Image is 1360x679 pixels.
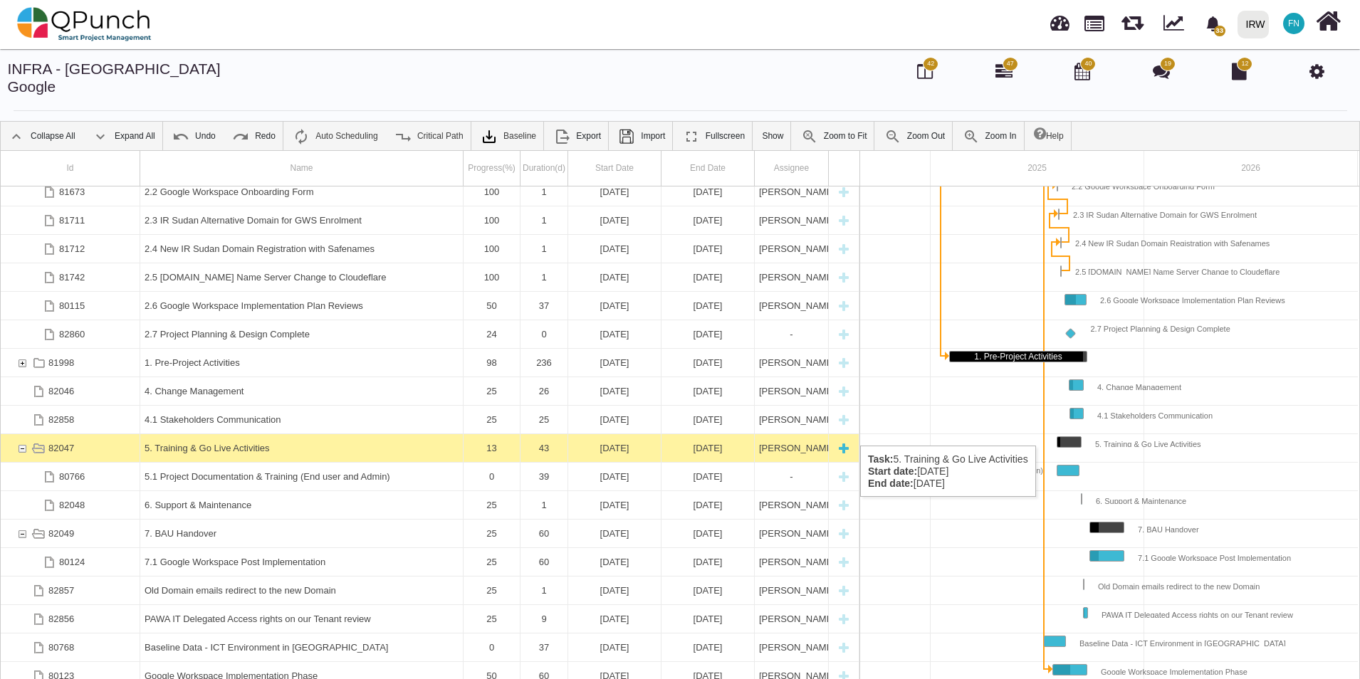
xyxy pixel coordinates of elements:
[464,377,521,405] div: 25
[464,349,521,377] div: 98
[1,292,140,320] div: 80115
[833,235,854,263] div: New task
[92,128,109,145] img: ic_expand_all_24.71e1805.png
[568,520,661,547] div: 29-09-2025
[1,178,859,206] div: Task: 2.2 Google Workspace Onboarding Form Start date: 04-08-2025 End date: 04-08-2025
[568,548,661,576] div: 29-09-2025
[755,633,829,661] div: Francis Ndichu
[140,235,464,263] div: 2.4 New IR Sudan Domain Registration with Safenames
[521,633,568,661] div: 37
[293,128,310,145] img: ic_auto_scheduling_24.ade0d5b.png
[884,128,901,145] img: ic_zoom_out.687aa02.png
[1084,59,1092,69] span: 40
[140,178,464,206] div: 2.2 Google Workspace Onboarding Form
[165,122,223,150] a: Undo
[1,263,140,291] div: 81742
[1,235,140,263] div: 81712
[1,349,140,377] div: 81998
[661,292,755,320] div: 23-09-2025
[1,577,140,604] div: 82857
[833,377,854,405] div: New task
[521,235,568,263] div: 1
[464,320,521,348] div: 24
[521,520,568,547] div: 60
[140,263,464,291] div: 2.5 IRSudan.org Name Server Change to Cloudeflare
[1089,550,1124,562] div: Task: 7.1 Google Workspace Post Implementation Start date: 29-09-2025 End date: 27-11-2025
[1,206,140,234] div: 81711
[145,263,459,291] div: 2.5 [DOMAIN_NAME] Name Server Change to Cloudeflare
[927,59,934,69] span: 42
[1275,1,1313,46] a: FN
[286,122,385,150] a: Auto Scheduling
[755,491,829,519] div: Francis Ndichu,Aamar Qayum,
[468,235,516,263] div: 100
[755,577,829,604] div: Qasim Munir
[464,548,521,576] div: 25
[140,633,464,661] div: Baseline Data - ICT Environment in Sudan
[1086,293,1285,303] div: 2.6 Google Workspace Implementation Plan Reviews
[666,206,750,234] div: [DATE]
[833,178,854,206] div: New task
[1007,59,1014,69] span: 47
[661,406,755,433] div: 19-09-2025
[1121,7,1144,31] span: Releases
[1,463,140,490] div: 80766
[877,122,952,150] a: Zoom Out
[661,377,755,405] div: 19-09-2025
[140,206,464,234] div: 2.3 IR Sudan Alternative Domain for GWS Enrolment
[1027,122,1071,150] a: Help
[140,548,464,576] div: 7.1 Google Workspace Post Implementation
[833,320,854,348] div: New task
[474,122,543,150] a: Baseline
[568,292,661,320] div: 18-08-2025
[572,178,657,206] div: [DATE]
[1,520,140,547] div: 82049
[1,320,140,348] div: 82860
[140,377,464,405] div: 4. Change Management
[521,292,568,320] div: 37
[833,520,854,547] div: New task
[1246,12,1265,37] div: IRW
[1065,294,1087,305] div: Task: 2.6 Google Workspace Implementation Plan Reviews Start date: 18-08-2025 End date: 23-09-2025
[661,151,755,186] div: End Date
[833,605,854,633] div: New task
[759,320,824,348] div: -
[833,349,854,377] div: New task
[1057,180,1058,191] div: Task: 2.2 Google Workspace Onboarding Form Start date: 04-08-2025 End date: 04-08-2025
[676,122,752,150] a: Fullscreen
[59,320,85,348] div: 82860
[661,434,755,462] div: 15-09-2025
[755,548,829,576] div: Francis Ndichu
[1,633,859,662] div: Task: Baseline Data - ICT Environment in Sudan Start date: 14-07-2025 End date: 19-08-2025
[525,178,563,206] div: 1
[525,263,563,291] div: 1
[525,206,563,234] div: 1
[1144,151,1358,186] div: 2026
[546,122,608,150] a: Export
[1,605,859,633] div: Task: PAWA IT Delegated Access rights on our Tenant review Start date: 18-09-2025 End date: 26-09...
[464,206,521,234] div: 100
[1231,1,1275,48] a: IRW
[1083,607,1088,619] div: Task: PAWA IT Delegated Access rights on our Tenant review Start date: 18-09-2025 End date: 26-09...
[525,349,563,377] div: 236
[833,633,854,661] div: New task
[755,206,829,234] div: Francis Ndichu,Mohammed Zabhier,Aamar Qayum,Asad Malik,
[661,520,755,547] div: 27-11-2025
[683,128,700,145] img: ic_fullscreen_24.81ea589.png
[521,605,568,633] div: 9
[145,377,459,405] div: 4. Change Management
[1069,379,1084,391] div: Task: 4. Change Management Start date: 25-08-2025 End date: 19-09-2025
[521,320,568,348] div: 0
[568,151,661,186] div: Start Date
[568,178,661,206] div: 04-08-2025
[661,577,755,604] div: 18-09-2025
[468,178,516,206] div: 100
[568,377,661,405] div: 25-08-2025
[521,548,568,576] div: 60
[755,406,829,433] div: Francis Ndichu
[568,463,661,490] div: 04-08-2025
[394,128,412,145] img: ic_critical_path_24.b7f2986.png
[521,491,568,519] div: 1
[140,463,464,490] div: 5.1 Project Documentation & Training (End user and Admin)
[521,263,568,291] div: 1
